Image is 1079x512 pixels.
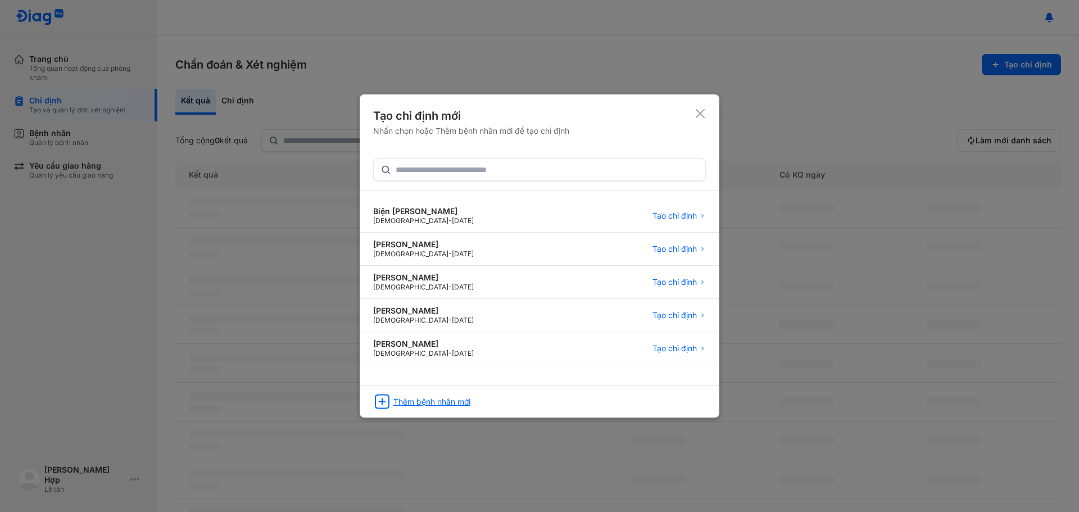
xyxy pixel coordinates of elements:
[448,283,452,291] span: -
[452,316,474,324] span: [DATE]
[373,108,569,124] div: Tạo chỉ định mới
[652,244,697,254] span: Tạo chỉ định
[373,349,448,357] span: [DEMOGRAPHIC_DATA]
[652,277,697,287] span: Tạo chỉ định
[373,239,474,250] div: [PERSON_NAME]
[452,216,474,225] span: [DATE]
[448,250,452,258] span: -
[652,211,697,221] span: Tạo chỉ định
[448,316,452,324] span: -
[373,273,474,283] div: [PERSON_NAME]
[452,349,474,357] span: [DATE]
[452,283,474,291] span: [DATE]
[448,349,452,357] span: -
[373,206,474,216] div: Biện [PERSON_NAME]
[652,310,697,320] span: Tạo chỉ định
[373,216,448,225] span: [DEMOGRAPHIC_DATA]
[373,283,448,291] span: [DEMOGRAPHIC_DATA]
[452,250,474,258] span: [DATE]
[373,250,448,258] span: [DEMOGRAPHIC_DATA]
[373,316,448,324] span: [DEMOGRAPHIC_DATA]
[373,306,474,316] div: [PERSON_NAME]
[373,126,569,136] div: Nhấn chọn hoặc Thêm bệnh nhân mới để tạo chỉ định
[448,216,452,225] span: -
[393,397,470,407] div: Thêm bệnh nhân mới
[652,343,697,354] span: Tạo chỉ định
[373,339,474,349] div: [PERSON_NAME]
